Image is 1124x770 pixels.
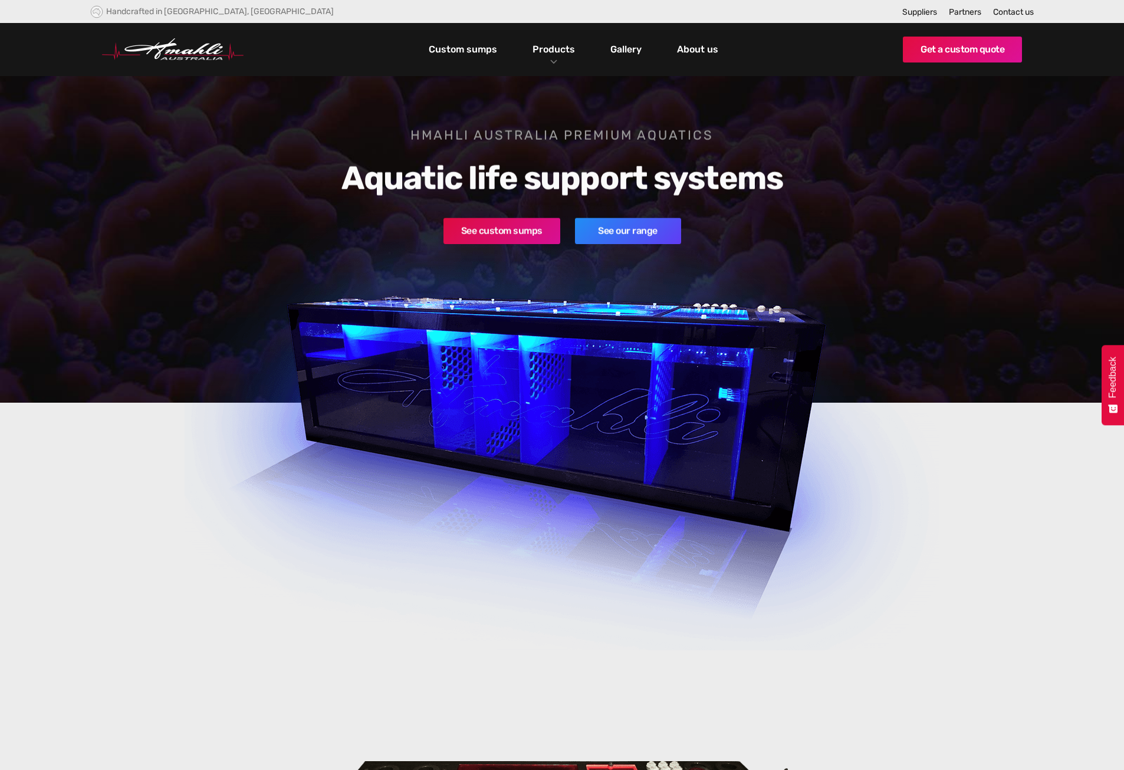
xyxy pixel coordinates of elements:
[607,40,645,60] a: Gallery
[524,23,584,76] div: Products
[106,6,334,17] div: Handcrafted in [GEOGRAPHIC_DATA], [GEOGRAPHIC_DATA]
[1107,357,1118,398] span: Feedback
[949,7,981,17] a: Partners
[1102,345,1124,425] button: Feedback - Show survey
[257,127,867,144] h1: Hmahli Australia premium aquatics
[575,218,681,244] a: See our range
[443,218,560,244] a: See custom sumps
[426,40,500,60] a: Custom sumps
[903,37,1022,62] a: Get a custom quote
[902,7,937,17] a: Suppliers
[185,173,939,650] img: Hmahli custom acrylic sump
[102,38,244,61] a: home
[257,159,867,198] h2: Aquatic life support systems
[674,40,721,60] a: About us
[102,38,244,61] img: Hmahli Australia Logo
[993,7,1034,17] a: Contact us
[530,41,578,58] a: Products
